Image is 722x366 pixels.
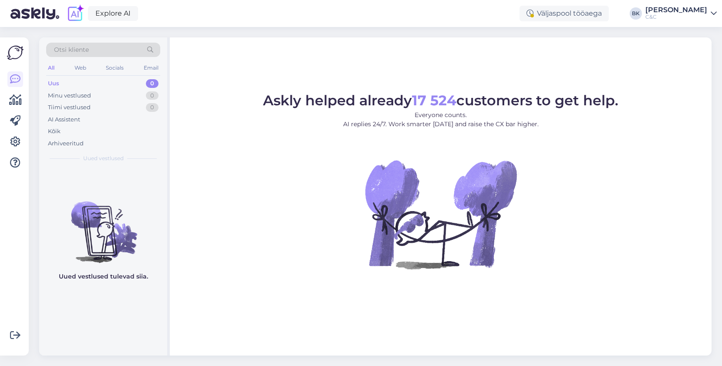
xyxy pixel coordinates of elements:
[48,91,91,100] div: Minu vestlused
[66,4,84,23] img: explore-ai
[88,6,138,21] a: Explore AI
[142,62,160,74] div: Email
[54,45,89,54] span: Otsi kliente
[83,154,124,162] span: Uued vestlused
[7,44,24,61] img: Askly Logo
[645,13,707,20] div: C&C
[48,79,59,88] div: Uus
[630,7,642,20] div: BK
[645,7,717,20] a: [PERSON_NAME]C&C
[412,92,456,109] b: 17 524
[59,272,148,281] p: Uued vestlused tulevad siia.
[362,136,519,292] img: No Chat active
[263,111,618,129] p: Everyone counts. AI replies 24/7. Work smarter [DATE] and raise the CX bar higher.
[146,103,159,112] div: 0
[48,103,91,112] div: Tiimi vestlused
[645,7,707,13] div: [PERSON_NAME]
[46,62,56,74] div: All
[39,186,167,264] img: No chats
[146,79,159,88] div: 0
[146,91,159,100] div: 0
[48,127,61,136] div: Kõik
[520,6,609,21] div: Väljaspool tööaega
[48,115,80,124] div: AI Assistent
[104,62,125,74] div: Socials
[73,62,88,74] div: Web
[48,139,84,148] div: Arhiveeritud
[263,92,618,109] span: Askly helped already customers to get help.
